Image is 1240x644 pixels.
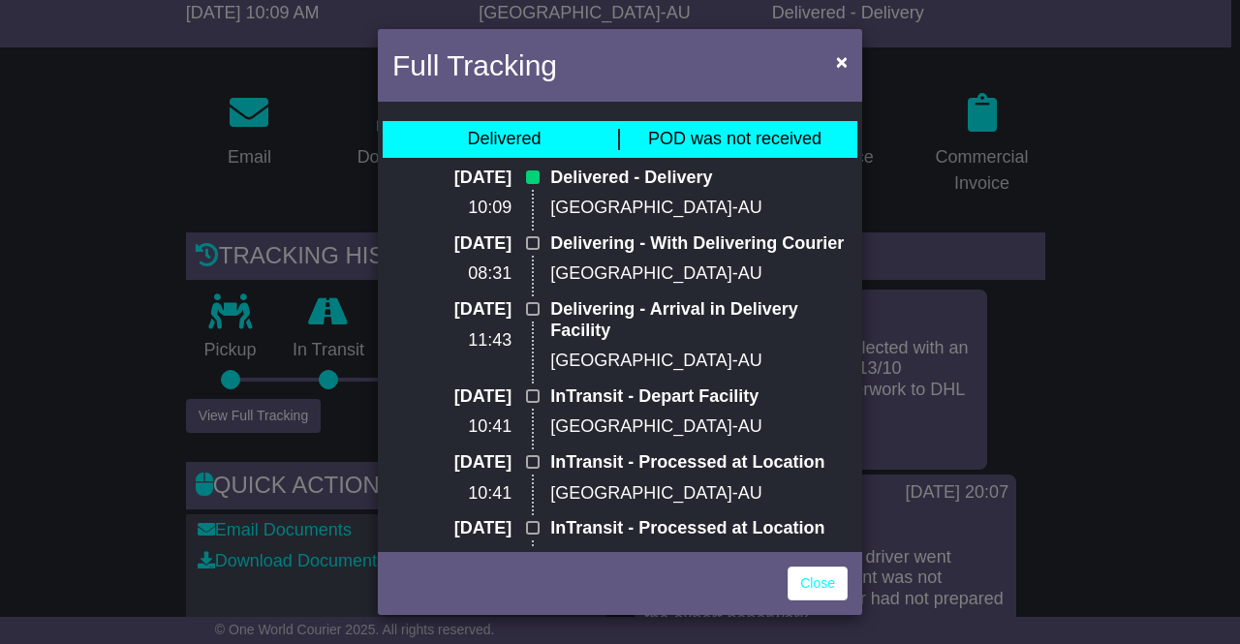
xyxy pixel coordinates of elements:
p: 11:43 [392,330,511,352]
p: [GEOGRAPHIC_DATA]-AU [550,351,848,372]
p: 10:41 [392,483,511,505]
p: InTransit - Processed at Location [550,452,848,474]
p: [DATE] [392,518,511,539]
div: Delivered [467,129,541,150]
p: Delivering - Arrival in Delivery Facility [550,299,848,341]
span: × [836,50,848,73]
p: [GEOGRAPHIC_DATA]-AU [550,416,848,438]
p: [DATE] [392,299,511,321]
p: InTransit - Processed at Location [550,518,848,539]
h4: Full Tracking [392,44,557,87]
p: [DATE] [392,168,511,189]
p: InTransit - Depart Facility [550,386,848,408]
p: Delivering - With Delivering Courier [550,233,848,255]
p: 10:09 [392,198,511,219]
p: [GEOGRAPHIC_DATA]-AU [550,483,848,505]
p: [GEOGRAPHIC_DATA]-AU [550,263,848,285]
p: 10:41 [392,416,511,438]
span: POD was not received [648,129,821,148]
button: Close [826,42,857,81]
p: [DATE] [392,233,511,255]
p: [GEOGRAPHIC_DATA]-AU [550,198,848,219]
p: [DATE] [392,452,511,474]
p: 08:31 [392,263,511,285]
a: Close [788,567,848,600]
p: Delivered - Delivery [550,168,848,189]
p: [DATE] [392,386,511,408]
